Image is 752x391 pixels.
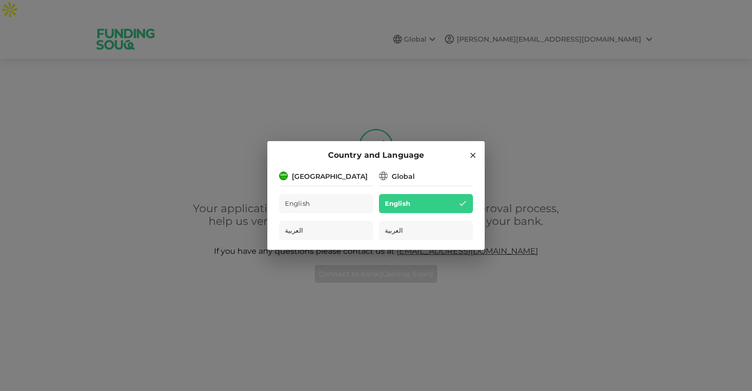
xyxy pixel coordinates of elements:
[292,171,368,182] div: [GEOGRAPHIC_DATA]
[385,198,410,209] span: English
[385,225,403,236] span: العربية
[285,225,303,236] span: العربية
[279,171,288,180] img: flag-sa.b9a346574cdc8950dd34b50780441f57.svg
[392,171,415,182] div: Global
[285,198,310,209] span: English
[328,149,424,162] span: Country and Language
